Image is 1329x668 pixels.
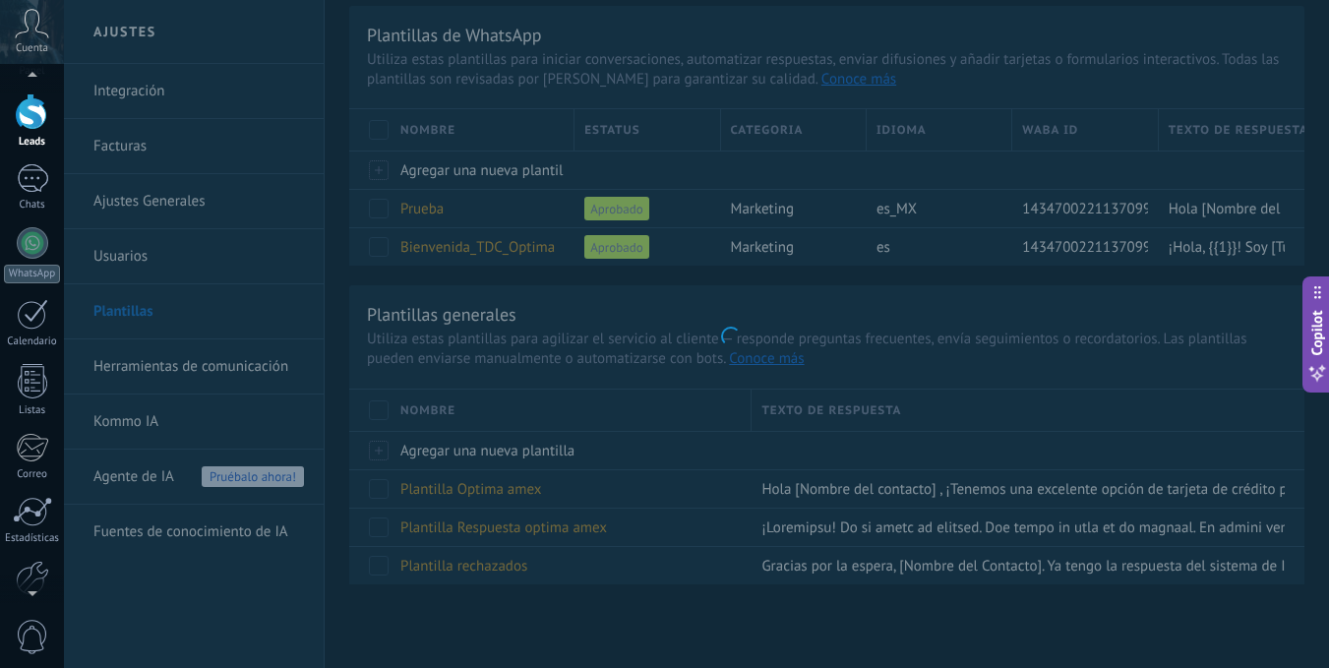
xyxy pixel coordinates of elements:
[4,335,61,348] div: Calendario
[4,404,61,417] div: Listas
[4,532,61,545] div: Estadísticas
[4,265,60,283] div: WhatsApp
[4,136,61,149] div: Leads
[4,199,61,212] div: Chats
[1307,310,1327,355] span: Copilot
[16,42,48,55] span: Cuenta
[4,468,61,481] div: Correo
